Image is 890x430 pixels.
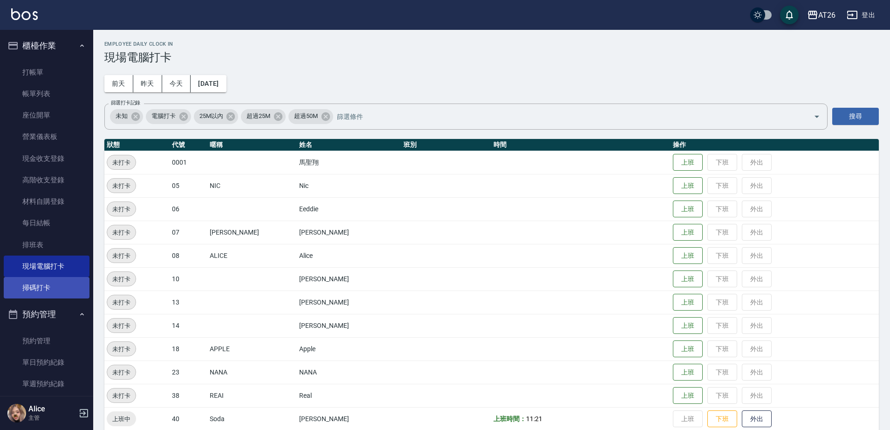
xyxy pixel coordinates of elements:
[780,6,799,24] button: save
[104,41,879,47] h2: Employee Daily Clock In
[28,414,76,422] p: 主管
[170,267,207,291] td: 10
[491,139,671,151] th: 時間
[4,126,89,147] a: 營業儀表板
[4,277,89,298] a: 掃碼打卡
[526,415,542,423] span: 11:21
[297,197,401,221] td: Eeddie
[146,109,191,124] div: 電腦打卡
[4,148,89,169] a: 現金收支登錄
[4,62,89,83] a: 打帳單
[194,109,239,124] div: 25M以內
[207,139,297,151] th: 暱稱
[170,291,207,314] td: 13
[297,384,401,407] td: Real
[335,108,797,125] input: 篩選條件
[170,244,207,267] td: 08
[207,337,297,361] td: APPLE
[162,75,191,92] button: 今天
[297,244,401,267] td: Alice
[241,109,286,124] div: 超過25M
[110,111,133,121] span: 未知
[673,201,703,218] button: 上班
[673,177,703,194] button: 上班
[133,75,162,92] button: 昨天
[297,291,401,314] td: [PERSON_NAME]
[673,340,703,358] button: 上班
[297,151,401,174] td: 馬聖翔
[742,410,772,428] button: 外出
[4,234,89,256] a: 排班表
[170,361,207,384] td: 23
[107,228,136,237] span: 未打卡
[4,330,89,352] a: 預約管理
[297,337,401,361] td: Apple
[4,83,89,104] a: 帳單列表
[673,247,703,264] button: 上班
[146,111,181,121] span: 電腦打卡
[4,104,89,126] a: 座位開單
[107,298,136,307] span: 未打卡
[207,221,297,244] td: [PERSON_NAME]
[297,174,401,197] td: Nic
[7,404,26,423] img: Person
[673,154,703,171] button: 上班
[110,109,143,124] div: 未知
[170,197,207,221] td: 06
[297,314,401,337] td: [PERSON_NAME]
[170,139,207,151] th: 代號
[107,391,136,401] span: 未打卡
[4,212,89,234] a: 每日結帳
[104,139,170,151] th: 狀態
[818,9,835,21] div: AT26
[707,410,737,428] button: 下班
[288,109,333,124] div: 超過50M
[170,314,207,337] td: 14
[207,174,297,197] td: NIC
[4,169,89,191] a: 高階收支登錄
[673,364,703,381] button: 上班
[207,361,297,384] td: NANA
[107,368,136,377] span: 未打卡
[107,181,136,191] span: 未打卡
[191,75,226,92] button: [DATE]
[170,221,207,244] td: 07
[673,387,703,404] button: 上班
[673,317,703,334] button: 上班
[493,415,526,423] b: 上班時間：
[104,75,133,92] button: 前天
[28,404,76,414] h5: Alice
[107,204,136,214] span: 未打卡
[4,256,89,277] a: 現場電腦打卡
[4,352,89,373] a: 單日預約紀錄
[671,139,879,151] th: 操作
[4,34,89,58] button: 櫃檯作業
[297,361,401,384] td: NANA
[107,251,136,261] span: 未打卡
[170,337,207,361] td: 18
[107,414,136,424] span: 上班中
[170,384,207,407] td: 38
[297,267,401,291] td: [PERSON_NAME]
[107,274,136,284] span: 未打卡
[170,151,207,174] td: 0001
[11,8,38,20] img: Logo
[673,270,703,288] button: 上班
[207,244,297,267] td: ALICE
[207,384,297,407] td: REAI
[297,221,401,244] td: [PERSON_NAME]
[107,344,136,354] span: 未打卡
[241,111,276,121] span: 超過25M
[803,6,839,25] button: AT26
[809,109,824,124] button: Open
[673,294,703,311] button: 上班
[673,224,703,241] button: 上班
[111,99,140,106] label: 篩選打卡記錄
[288,111,323,121] span: 超過50M
[194,111,229,121] span: 25M以內
[4,373,89,395] a: 單週預約紀錄
[4,302,89,326] button: 預約管理
[843,7,879,24] button: 登出
[104,51,879,64] h3: 現場電腦打卡
[170,174,207,197] td: 05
